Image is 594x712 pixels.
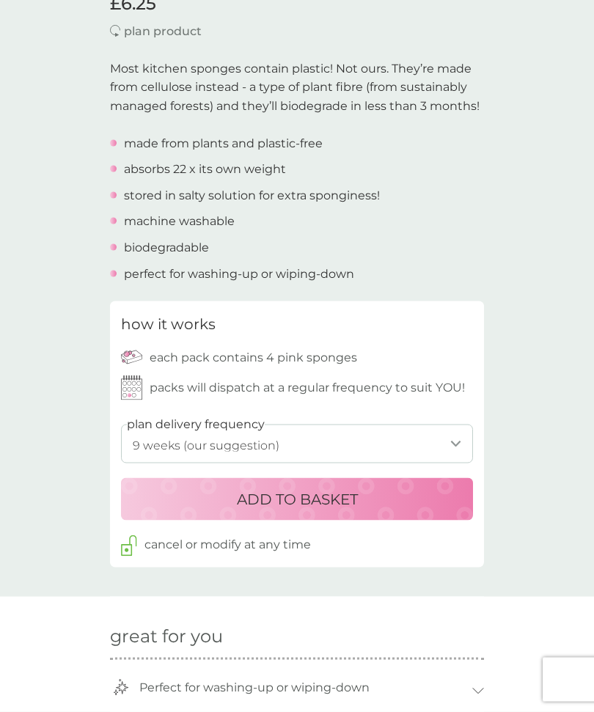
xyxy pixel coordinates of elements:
h3: how it works [121,312,216,336]
p: packs will dispatch at a regular frequency to suit YOU! [150,378,465,397]
h2: great for you [110,626,484,647]
p: machine washable [124,212,235,231]
p: Most kitchen sponges contain plastic! Not ours. They’re made from cellulose instead - a type of p... [110,59,484,116]
p: plan product [124,22,202,41]
button: ADD TO BASKET [121,478,473,521]
label: plan delivery frequency [127,415,265,434]
p: absorbs 22 x its own weight [124,160,286,179]
p: cancel or modify at any time [144,535,311,554]
p: biodegradable [124,238,209,257]
p: stored in salty solution for extra sponginess! [124,186,380,205]
p: Perfect for washing-up or wiping-down [132,671,377,705]
p: made from plants and plastic-free [124,134,323,153]
p: perfect for washing-up or wiping-down [124,265,354,284]
p: ADD TO BASKET [237,488,358,511]
p: each pack contains 4 pink sponges [150,348,357,367]
img: trophey-icon.svg [113,679,130,696]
